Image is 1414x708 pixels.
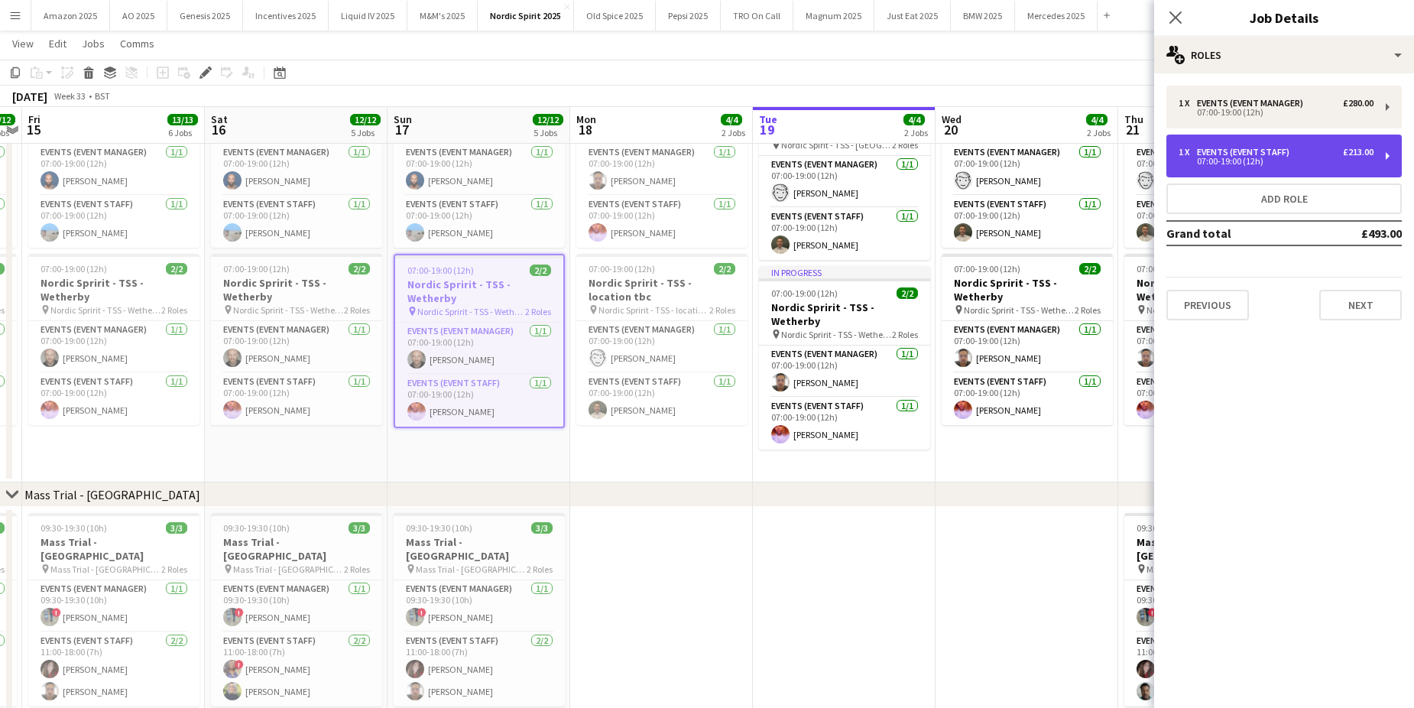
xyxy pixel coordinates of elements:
app-card-role: Events (Event Manager)1/107:00-19:00 (12h)[PERSON_NAME] [211,321,382,373]
app-job-card: 07:00-19:00 (12h)2/2Nordic Spririt - TSS - Wetherby Nordic Spririt - TSS - Wetherby2 RolesEvents ... [28,254,199,425]
span: 07:00-19:00 (12h) [41,263,107,274]
span: Mass Trial - [GEOGRAPHIC_DATA] [416,563,527,575]
button: Nordic Spirit 2025 [478,1,574,31]
div: 2 Jobs [1087,127,1111,138]
span: 07:00-19:00 (12h) [1137,263,1203,274]
span: 20 [939,121,962,138]
span: Comms [120,37,154,50]
div: 1 x [1179,147,1197,158]
div: 07:00-19:00 (12h)2/2Nordic Spririt - TSS - Wetherby Nordic Spririt - TSS - Wetherby2 RolesEvents ... [211,254,382,425]
div: Events (Event Manager) [1197,98,1309,109]
span: 09:30-19:30 (10h) [223,522,290,534]
div: 2 Jobs [904,127,928,138]
span: 3/3 [349,522,370,534]
span: 17 [391,121,412,138]
button: BMW 2025 [951,1,1015,31]
div: 5 Jobs [351,127,380,138]
span: 2 Roles [709,304,735,316]
button: Mercedes 2025 [1015,1,1098,31]
app-job-card: 07:00-19:00 (12h)2/2Nordic Spirit - TSS - [GEOGRAPHIC_DATA] Nordic Spirit - TSS - [GEOGRAPHIC_DAT... [942,76,1113,248]
div: 07:00-19:00 (12h)2/2Nordic Spririt - TSS - Wetherby Nordic Spririt - TSS - Wetherby2 RolesEvents ... [942,254,1113,425]
app-card-role: Events (Event Staff)1/107:00-19:00 (12h)[PERSON_NAME] [1124,196,1296,248]
button: Genesis 2025 [167,1,243,31]
button: Old Spice 2025 [574,1,656,31]
app-card-role: Events (Event Manager)1/109:30-19:30 (10h)![PERSON_NAME] [394,580,565,632]
app-job-card: 09:30-19:30 (10h)3/3Mass Trial - [GEOGRAPHIC_DATA] Mass Trial - [GEOGRAPHIC_DATA]2 RolesEvents (E... [1124,513,1296,706]
app-job-card: 07:00-19:00 (12h)2/2Nordic Spirit - TSS - [GEOGRAPHIC_DATA] Nordic Spirit - TSS - [GEOGRAPHIC_DAT... [211,76,382,248]
app-job-card: 09:30-19:30 (10h)3/3Mass Trial - [GEOGRAPHIC_DATA] Mass Trial - [GEOGRAPHIC_DATA]2 RolesEvents (E... [28,513,199,706]
app-card-role: Events (Event Manager)1/107:00-19:00 (12h)[PERSON_NAME] [28,144,199,196]
div: Events (Event Staff) [1197,147,1296,158]
app-card-role: Events (Event Manager)1/107:00-19:00 (12h)[PERSON_NAME] [1124,144,1296,196]
span: 15 [26,121,41,138]
h3: Nordic Spririt - TSS - location tbc [576,276,748,304]
button: Magnum 2025 [793,1,874,31]
span: 07:00-19:00 (12h) [223,263,290,274]
div: 07:00-19:00 (12h)2/2Nordic Spirit - TSS - [GEOGRAPHIC_DATA] Nordic Spirit - TSS - [GEOGRAPHIC_DAT... [28,76,199,248]
h3: Nordic Spririt - TSS - Wetherby [942,276,1113,304]
span: ! [235,608,244,617]
button: Next [1319,290,1402,320]
span: 13/13 [167,114,198,125]
span: Edit [49,37,66,50]
div: 6 Jobs [168,127,197,138]
td: Grand total [1166,221,1311,245]
h3: Mass Trial - [GEOGRAPHIC_DATA] [211,535,382,563]
app-card-role: Events (Event Staff)2/211:00-18:00 (7h)[PERSON_NAME][PERSON_NAME] [394,632,565,706]
span: Tue [759,112,777,126]
h3: Nordic Spririt - TSS - Wetherby [211,276,382,304]
h3: Nordic Spririt - TSS - Wetherby [28,276,199,304]
div: BST [95,90,110,102]
span: Mon [576,112,596,126]
span: Wed [942,112,962,126]
div: In progress [759,266,930,278]
app-card-role: Events (Event Manager)1/107:00-19:00 (12h)[PERSON_NAME] [576,321,748,373]
div: 1 x [1179,98,1197,109]
div: £280.00 [1343,98,1373,109]
span: 2/2 [897,287,918,299]
button: Pepsi 2025 [656,1,721,31]
h3: Nordic Spririt - TSS - Wetherby [1124,276,1296,304]
app-job-card: In progress07:00-19:00 (12h)2/2Nordic Spririt - TSS - Wetherby Nordic Spririt - TSS - Wetherby2 R... [759,266,930,450]
span: View [12,37,34,50]
span: Sun [394,112,412,126]
app-card-role: Events (Event Manager)1/107:00-19:00 (12h)[PERSON_NAME] [395,323,563,375]
div: 5 Jobs [533,127,563,138]
span: 07:00-19:00 (12h) [954,263,1020,274]
span: 4/4 [721,114,742,125]
div: 07:00-19:00 (12h)2/2Nordic Spririt - TSS - Wetherby Nordic Spririt - TSS - Wetherby2 RolesEvents ... [576,76,748,248]
a: Edit [43,34,73,54]
app-card-role: Events (Event Manager)1/107:00-19:00 (12h)[PERSON_NAME] [28,321,199,373]
app-job-card: 09:30-19:30 (10h)3/3Mass Trial - [GEOGRAPHIC_DATA] Mass Trial - [GEOGRAPHIC_DATA]2 RolesEvents (E... [394,513,565,706]
span: 16 [209,121,228,138]
h3: Mass Trial - [GEOGRAPHIC_DATA] [1124,535,1296,563]
span: 3/3 [166,522,187,534]
h3: Mass Trial - [GEOGRAPHIC_DATA] [394,535,565,563]
span: 2 Roles [161,304,187,316]
button: Incentives 2025 [243,1,329,31]
span: 12/12 [350,114,381,125]
h3: Nordic Spririt - TSS - Wetherby [395,278,563,305]
span: 07:00-19:00 (12h) [407,265,474,276]
app-card-role: Events (Event Staff)1/107:00-19:00 (12h)[PERSON_NAME] [942,196,1113,248]
app-job-card: In progress07:00-19:00 (12h)2/2Nordic Spirit - TSS - [GEOGRAPHIC_DATA] Nordic Spirit - TSS - [GEO... [759,76,930,260]
span: 2 Roles [525,306,551,317]
app-job-card: 09:30-19:30 (10h)3/3Mass Trial - [GEOGRAPHIC_DATA] Mass Trial - [GEOGRAPHIC_DATA]2 RolesEvents (E... [211,513,382,706]
div: 07:00-19:00 (12h)2/2Nordic Spririt - TSS - Wetherby Nordic Spririt - TSS - Wetherby2 RolesEvents ... [1124,254,1296,425]
span: Week 33 [50,90,89,102]
span: Nordic Spririt - TSS - Wetherby [964,304,1075,316]
span: Nordic Spririt - TSS - location tbc [598,304,709,316]
span: 2 Roles [344,563,370,575]
span: Nordic Spirit - TSS - [GEOGRAPHIC_DATA] [781,139,892,151]
span: 2/2 [530,265,551,276]
span: 2/2 [714,263,735,274]
app-card-role: Events (Event Staff)1/107:00-19:00 (12h)[PERSON_NAME] [759,398,930,450]
app-card-role: Events (Event Staff)1/107:00-19:00 (12h)[PERSON_NAME] [394,196,565,248]
app-card-role: Events (Event Staff)2/211:00-18:00 (7h)[PERSON_NAME][PERSON_NAME] [28,632,199,706]
app-job-card: 07:00-19:00 (12h)2/2Nordic Spirit - TSS - [GEOGRAPHIC_DATA] Nordic Spirit - TSS - [GEOGRAPHIC_DAT... [394,76,565,248]
span: ! [235,660,244,669]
